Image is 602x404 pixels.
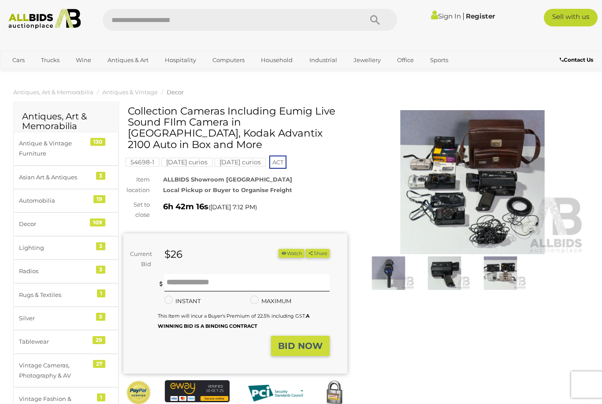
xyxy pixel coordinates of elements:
[560,55,595,65] a: Contact Us
[19,219,92,229] div: Decor
[164,296,201,306] label: INSTANT
[19,266,92,276] div: Radios
[19,172,92,182] div: Asian Art & Antiques
[208,204,257,211] span: ( )
[424,53,454,67] a: Sports
[250,296,291,306] label: MAXIMUM
[13,212,119,236] a: Decor 109
[165,380,230,402] img: eWAY Payment Gateway
[255,53,298,67] a: Household
[271,336,330,356] button: BID NOW
[348,53,386,67] a: Jewellery
[13,259,119,283] a: Radios 3
[360,110,584,254] img: Collection Cameras Including Eumig Live Sound FIlm Camera in Bag, Kodak Advantix 2100 Auto in Box...
[97,393,105,401] div: 1
[22,111,110,131] h2: Antiques, Art & Memorabilia
[13,307,119,330] a: Silver 5
[161,158,212,167] mark: [DATE] curios
[419,256,470,289] img: Collection Cameras Including Eumig Live Sound FIlm Camera in Bag, Kodak Advantix 2100 Auto in Box...
[19,337,92,347] div: Tablewear
[278,341,323,351] strong: BID NOW
[93,336,105,344] div: 29
[4,9,85,29] img: Allbids.com.au
[13,166,119,189] a: Asian Art & Antiques 3
[102,89,158,96] a: Antiques & Vintage
[158,313,309,329] b: A WINNING BID IS A BINDING CONTRACT
[90,138,105,146] div: 130
[475,256,526,289] img: Collection Cameras Including Eumig Live Sound FIlm Camera in Bag, Kodak Advantix 2100 Auto in Box...
[462,11,465,21] span: |
[19,313,92,323] div: Silver
[123,249,158,270] div: Current Bid
[431,12,461,20] a: Sign In
[19,290,92,300] div: Rugs & Textiles
[13,354,119,388] a: Vintage Cameras, Photography & AV 27
[161,159,212,166] a: [DATE] curios
[126,159,159,166] a: 54698-1
[544,9,598,26] a: Sell with us
[215,158,266,167] mark: [DATE] curios
[7,53,30,67] a: Cars
[158,313,309,329] small: This Item will incur a Buyer's Premium of 22.5% including GST.
[269,156,286,169] span: ACT
[97,289,105,297] div: 1
[96,172,105,180] div: 3
[304,53,343,67] a: Industrial
[117,200,156,220] div: Set to close
[7,67,81,82] a: [GEOGRAPHIC_DATA]
[19,138,92,159] div: Antique & Vintage Furniture
[93,360,105,368] div: 27
[159,53,202,67] a: Hospitality
[13,89,93,96] a: Antiques, Art & Memorabilia
[279,249,304,258] li: Watch this item
[560,56,593,63] b: Contact Us
[13,236,119,259] a: Lighting 3
[70,53,97,67] a: Wine
[363,256,414,289] img: Collection Cameras Including Eumig Live Sound FIlm Camera in Bag, Kodak Advantix 2100 Auto in Box...
[96,242,105,250] div: 3
[19,196,92,206] div: Automobilia
[353,9,397,31] button: Search
[90,219,105,226] div: 109
[215,159,266,166] a: [DATE] curios
[13,330,119,353] a: Tablewear 29
[167,89,184,96] a: Decor
[96,313,105,321] div: 5
[35,53,65,67] a: Trucks
[279,249,304,258] button: Watch
[466,12,495,20] a: Register
[164,248,182,260] strong: $26
[305,249,330,258] button: Share
[13,189,119,212] a: Automobilia 19
[210,203,255,211] span: [DATE] 7:12 PM
[13,132,119,166] a: Antique & Vintage Furniture 130
[126,158,159,167] mark: 54698-1
[391,53,420,67] a: Office
[93,195,105,203] div: 19
[19,360,92,381] div: Vintage Cameras, Photography & AV
[13,283,119,307] a: Rugs & Textiles 1
[19,243,92,253] div: Lighting
[163,186,292,193] strong: Local Pickup or Buyer to Organise Freight
[207,53,250,67] a: Computers
[117,174,156,195] div: Item location
[96,266,105,274] div: 3
[102,53,154,67] a: Antiques & Art
[163,176,292,183] strong: ALLBIDS Showroom [GEOGRAPHIC_DATA]
[163,202,208,211] strong: 6h 42m 16s
[128,106,345,150] h1: Collection Cameras Including Eumig Live Sound FIlm Camera in [GEOGRAPHIC_DATA], Kodak Advantix 21...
